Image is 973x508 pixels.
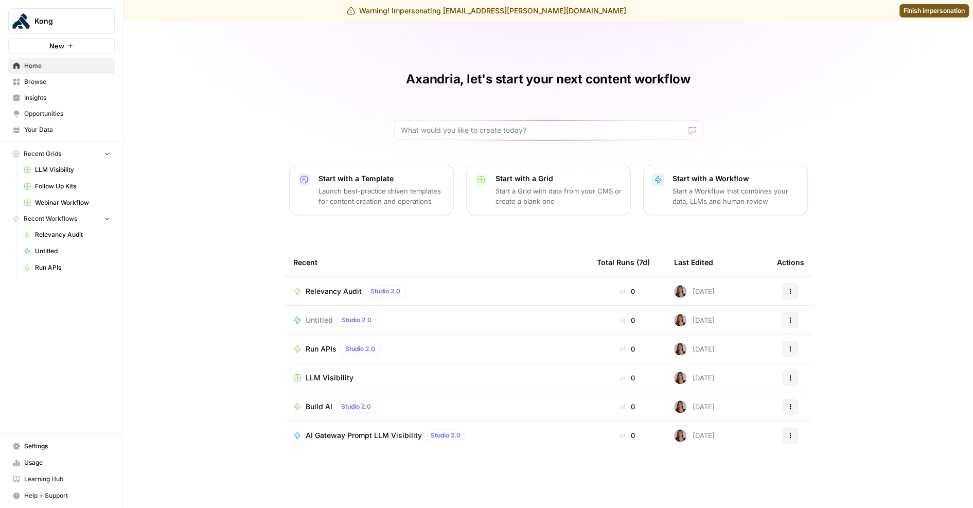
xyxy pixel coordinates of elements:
img: sxi2uv19sgqy0h2kayksa05wk9fr [674,285,686,297]
span: Studio 2.0 [370,287,400,296]
a: Home [8,58,115,74]
h1: Axandria, let's start your next content workflow [406,71,690,87]
div: 0 [597,401,658,412]
input: What would you like to create today? [401,125,684,135]
span: Untitled [306,315,333,325]
a: Build AIStudio 2.0 [293,400,580,413]
span: Help + Support [24,491,110,500]
span: Webinar Workflow [35,198,110,207]
div: [DATE] [674,314,715,326]
p: Launch best-practice driven templates for content creation and operations [319,186,445,206]
div: 0 [597,315,658,325]
a: Learning Hub [8,471,115,487]
span: Recent Grids [24,149,61,159]
div: Actions [777,248,804,276]
span: Studio 2.0 [341,402,371,411]
p: Start with a Workflow [673,173,799,184]
div: Last Edited [674,248,713,276]
span: LLM Visibility [35,165,110,174]
a: Your Data [8,121,115,138]
p: Start with a Template [319,173,445,184]
button: New [8,38,115,54]
span: Build AI [306,401,332,412]
span: Relevancy Audit [306,286,362,296]
span: Recent Workflows [24,214,77,223]
img: sxi2uv19sgqy0h2kayksa05wk9fr [674,314,686,326]
button: Recent Grids [8,146,115,162]
span: Kong [34,16,97,26]
span: Home [24,61,110,71]
a: Untitled [19,243,115,259]
span: Relevancy Audit [35,230,110,239]
button: Help + Support [8,487,115,504]
span: Settings [24,442,110,451]
button: Start with a TemplateLaunch best-practice driven templates for content creation and operations [289,165,454,215]
a: AI Gateway Prompt LLM VisibilityStudio 2.0 [293,429,580,442]
div: [DATE] [674,400,715,413]
p: Start a Workflow that combines your data, LLMs and human review [673,186,799,206]
div: [DATE] [674,429,715,442]
a: LLM Visibility [293,373,580,383]
button: Start with a WorkflowStart a Workflow that combines your data, LLMs and human review [643,165,808,215]
div: Total Runs (7d) [597,248,650,276]
div: [DATE] [674,343,715,355]
img: sxi2uv19sgqy0h2kayksa05wk9fr [674,400,686,413]
span: AI Gateway Prompt LLM Visibility [306,430,422,441]
a: Run APIsStudio 2.0 [293,343,580,355]
div: 0 [597,430,658,441]
span: Untitled [35,247,110,256]
div: Recent [293,248,580,276]
span: Studio 2.0 [431,431,461,440]
span: Insights [24,93,110,102]
span: LLM Visibility [306,373,353,383]
a: Relevancy Audit [19,226,115,243]
span: Your Data [24,125,110,134]
p: Start with a Grid [496,173,622,184]
a: UntitledStudio 2.0 [293,314,580,326]
span: Run APIs [35,263,110,272]
a: LLM Visibility [19,162,115,178]
p: Start a Grid with data from your CMS or create a blank one [496,186,622,206]
span: Finish impersonation [904,6,965,15]
a: Usage [8,454,115,471]
button: Recent Workflows [8,211,115,226]
span: Follow Up Kits [35,182,110,191]
button: Start with a GridStart a Grid with data from your CMS or create a blank one [466,165,631,215]
img: sxi2uv19sgqy0h2kayksa05wk9fr [674,372,686,384]
div: 0 [597,344,658,354]
a: Settings [8,438,115,454]
div: [DATE] [674,285,715,297]
span: Learning Hub [24,475,110,484]
a: Run APIs [19,259,115,276]
a: Insights [8,90,115,106]
a: Webinar Workflow [19,195,115,211]
span: Opportunities [24,109,110,118]
span: New [49,41,64,51]
div: Warning! Impersonating [EMAIL_ADDRESS][PERSON_NAME][DOMAIN_NAME] [347,6,626,16]
button: Workspace: Kong [8,8,115,34]
a: Relevancy AuditStudio 2.0 [293,285,580,297]
img: Kong Logo [12,12,30,30]
span: Run APIs [306,344,337,354]
span: Usage [24,458,110,467]
div: 0 [597,373,658,383]
a: Follow Up Kits [19,178,115,195]
a: Finish impersonation [899,4,969,17]
a: Browse [8,74,115,90]
span: Studio 2.0 [342,316,371,325]
div: 0 [597,286,658,296]
a: Opportunities [8,106,115,122]
div: [DATE] [674,372,715,384]
img: sxi2uv19sgqy0h2kayksa05wk9fr [674,343,686,355]
span: Browse [24,77,110,86]
img: sxi2uv19sgqy0h2kayksa05wk9fr [674,429,686,442]
span: Studio 2.0 [345,344,375,354]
